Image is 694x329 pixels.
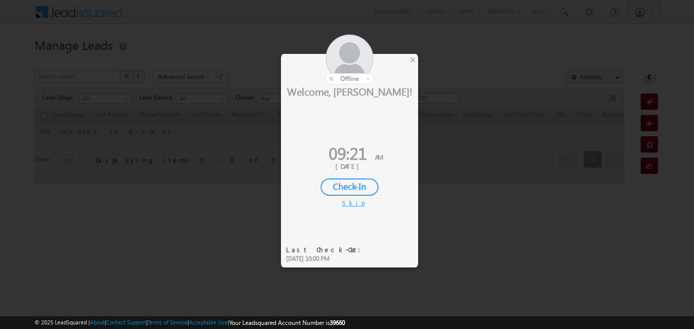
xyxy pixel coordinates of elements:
[90,319,105,325] a: About
[189,319,228,325] a: Acceptable Use
[340,75,359,82] span: offline
[286,245,367,254] div: Last Check-Out:
[289,162,411,171] div: [DATE]
[330,319,345,326] span: 39660
[106,319,146,325] a: Contact Support
[329,141,367,164] span: 09:21
[148,319,187,325] a: Terms of Service
[286,254,367,263] div: [DATE] 10:00 PM
[321,178,378,196] div: Check-In
[407,54,418,65] div: ×
[342,198,357,207] div: Skip
[229,319,345,326] span: Your Leadsquared Account Number is
[35,318,345,327] span: © 2025 LeadSquared | | | | |
[375,153,383,161] span: AM
[281,84,418,98] div: Welcome, [PERSON_NAME]!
